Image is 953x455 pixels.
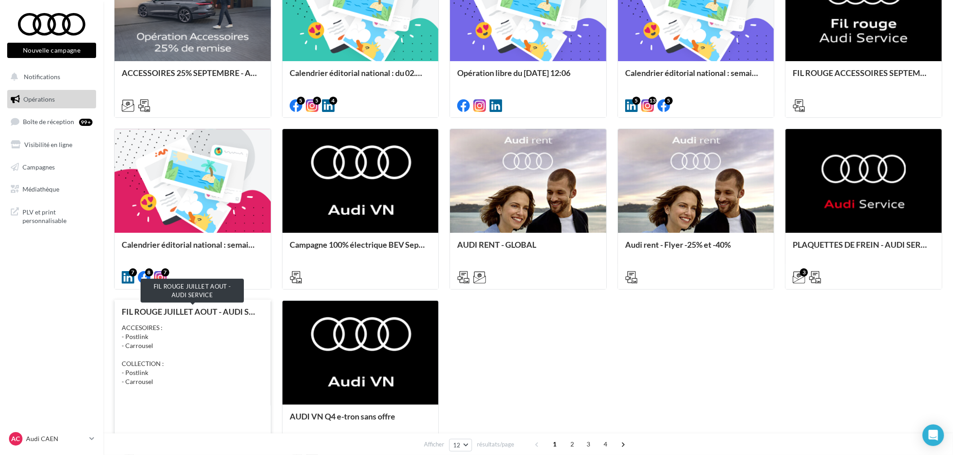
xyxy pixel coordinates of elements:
[5,202,98,229] a: PLV et print personnalisable
[625,68,767,86] div: Calendrier éditorial national : semaine du 25.08 au 31.08
[23,118,74,125] span: Boîte de réception
[290,240,432,258] div: Campagne 100% électrique BEV Septembre
[5,135,98,154] a: Visibilité en ligne
[424,440,444,449] span: Afficher
[22,185,59,193] span: Médiathèque
[122,240,264,258] div: Calendrier éditorial national : semaines du 04.08 au 25.08
[313,97,321,105] div: 5
[22,163,55,170] span: Campagnes
[632,97,640,105] div: 5
[449,439,472,451] button: 12
[649,97,657,105] div: 13
[79,119,93,126] div: 99+
[922,424,944,446] div: Open Intercom Messenger
[625,240,767,258] div: Audi rent - Flyer -25% et -40%
[5,90,98,109] a: Opérations
[161,268,169,277] div: 7
[5,158,98,177] a: Campagnes
[7,430,96,447] a: AC Audi CAEN
[129,268,137,277] div: 7
[581,437,596,451] span: 3
[122,307,264,316] div: FIL ROUGE JUILLET AOUT - AUDI SERVICE
[7,43,96,58] button: Nouvelle campagne
[800,268,808,277] div: 3
[599,437,613,451] span: 4
[793,240,935,258] div: PLAQUETTES DE FREIN - AUDI SERVICE
[145,268,153,277] div: 8
[547,437,562,451] span: 1
[565,437,579,451] span: 2
[26,434,86,443] p: Audi CAEN
[5,112,98,131] a: Boîte de réception99+
[5,180,98,199] a: Médiathèque
[297,97,305,105] div: 5
[477,440,514,449] span: résultats/page
[457,240,599,258] div: AUDI RENT - GLOBAL
[329,97,337,105] div: 4
[24,141,72,148] span: Visibilité en ligne
[453,442,461,449] span: 12
[22,206,93,225] span: PLV et print personnalisable
[290,68,432,86] div: Calendrier éditorial national : du 02.09 au 03.09
[457,68,599,86] div: Opération libre du [DATE] 12:06
[12,434,20,443] span: AC
[793,68,935,86] div: FIL ROUGE ACCESSOIRES SEPTEMBRE - AUDI SERVICE
[290,412,432,430] div: AUDI VN Q4 e-tron sans offre
[24,73,60,80] span: Notifications
[5,67,94,86] button: Notifications
[122,68,264,86] div: ACCESSOIRES 25% SEPTEMBRE - AUDI SERVICE
[665,97,673,105] div: 5
[122,323,264,386] div: ACCESOIRES : - Postlink - Carrousel COLLECTION : - Postlink - Carrousel
[23,95,55,103] span: Opérations
[141,279,244,303] div: FIL ROUGE JUILLET AOUT - AUDI SERVICE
